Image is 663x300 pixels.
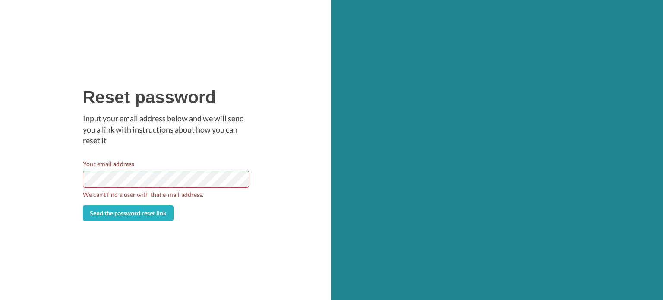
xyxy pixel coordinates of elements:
label: Your email address [83,159,134,168]
button: Send the password reset link [83,205,174,221]
p: Input your email address below and we will send you a link with instructions about how you can re... [83,113,249,146]
b: We can't find a user with that e-mail address. [83,190,249,199]
h1: Reset password [83,88,249,107]
span: Send the password reset link [90,209,167,217]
